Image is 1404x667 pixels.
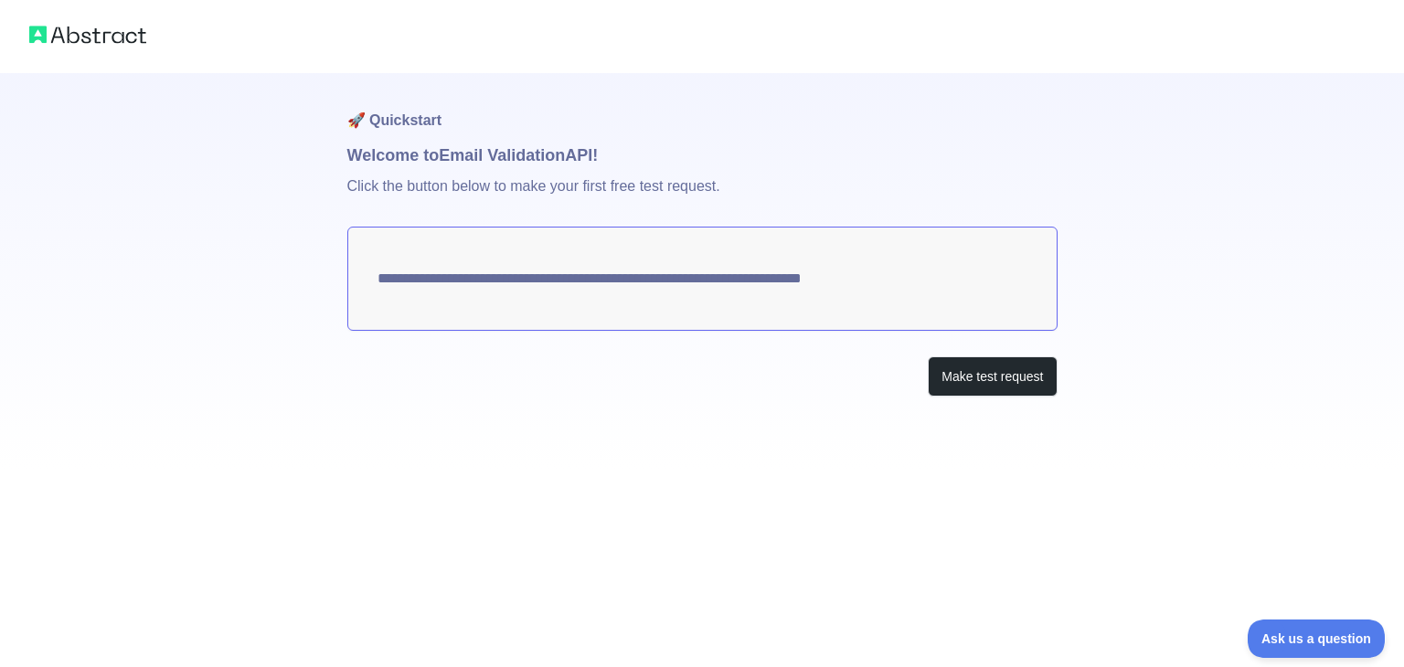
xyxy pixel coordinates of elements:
[928,356,1057,397] button: Make test request
[29,22,146,48] img: Abstract logo
[347,73,1058,143] h1: 🚀 Quickstart
[1248,619,1386,658] iframe: Toggle Customer Support
[347,143,1058,168] h1: Welcome to Email Validation API!
[347,168,1058,227] p: Click the button below to make your first free test request.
